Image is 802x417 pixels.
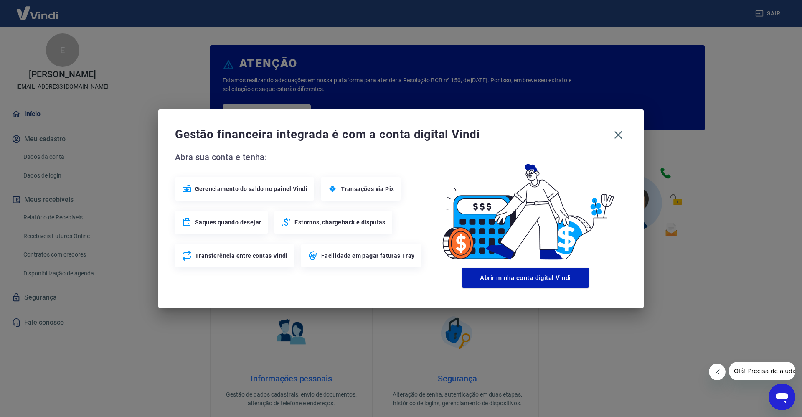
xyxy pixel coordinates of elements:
[294,218,385,226] span: Estornos, chargeback e disputas
[769,384,795,410] iframe: Botão para abrir a janela de mensagens
[5,6,70,13] span: Olá! Precisa de ajuda?
[195,252,288,260] span: Transferência entre contas Vindi
[175,126,609,143] span: Gestão financeira integrada é com a conta digital Vindi
[195,185,307,193] span: Gerenciamento do saldo no painel Vindi
[709,364,726,380] iframe: Fechar mensagem
[175,150,424,164] span: Abra sua conta e tenha:
[195,218,261,226] span: Saques quando desejar
[341,185,394,193] span: Transações via Pix
[462,268,589,288] button: Abrir minha conta digital Vindi
[729,362,795,380] iframe: Mensagem da empresa
[424,150,627,264] img: Good Billing
[321,252,415,260] span: Facilidade em pagar faturas Tray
